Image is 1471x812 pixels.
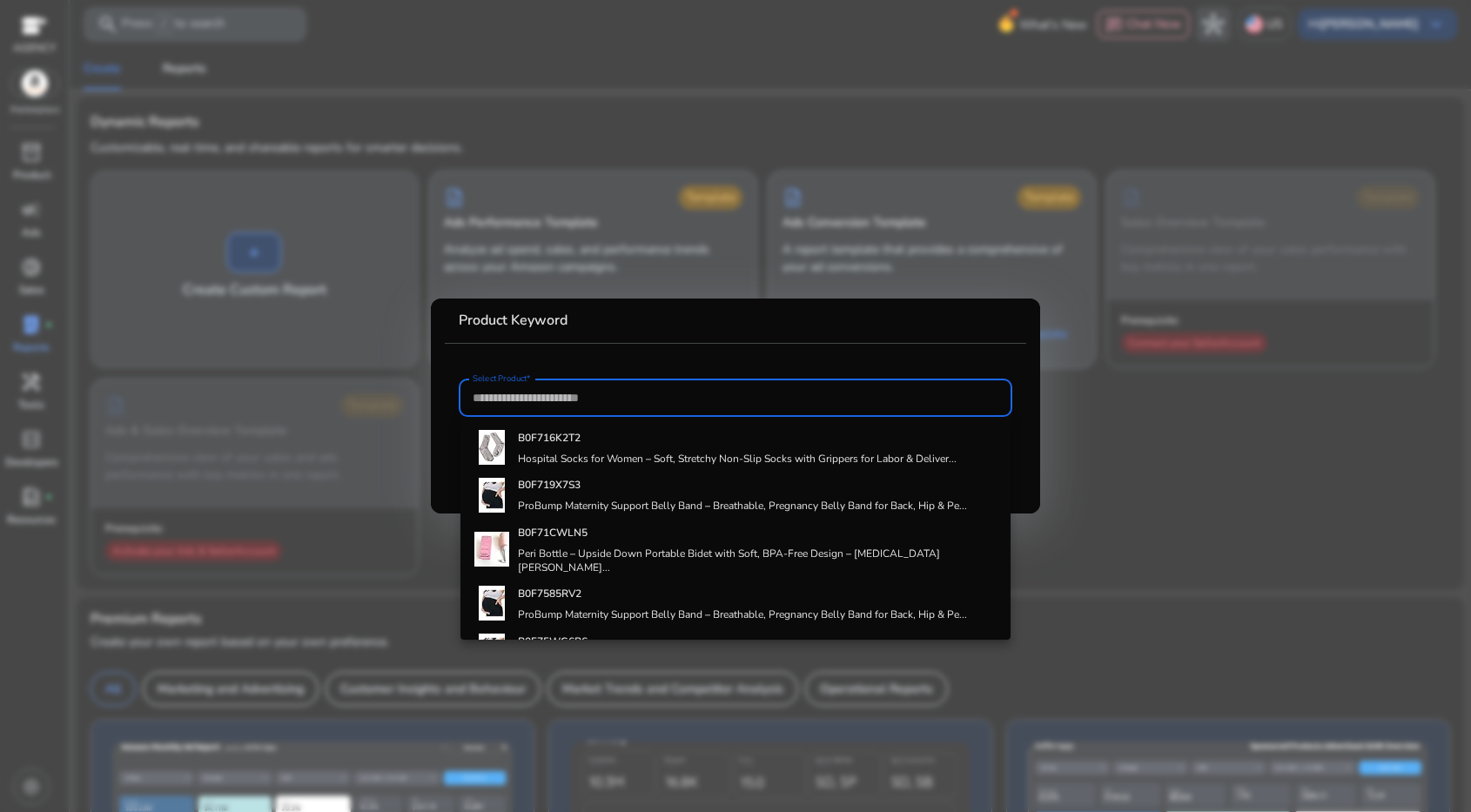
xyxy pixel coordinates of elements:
[474,532,509,567] img: 41shigpTQRL._AC_US40_.jpg
[474,430,509,465] img: 41dSnNfOfFL._AC_SR38,50_.jpg
[518,547,997,574] h4: Peri Bottle – Upside Down Portable Bidet with Soft, BPA-Free Design – [MEDICAL_DATA] [PERSON_NAME...
[518,634,588,648] b: B0F75WG6B6
[518,431,581,445] b: B0F716K2T2
[518,452,957,466] h4: Hospital Socks for Women – Soft, Stretchy Non-Slip Socks with Grippers for Labor & Deliver...
[518,607,967,621] h4: ProBump Maternity Support Belly Band – Breathable, Pregnancy Belly Band for Back, Hip & Pe...
[474,478,509,513] img: 31J3MbyPDFL._SX38_SY50_CR,0,0,38,50_.jpg
[474,634,509,668] img: 31J3MbyPDFL._SX38_SY50_CR,0,0,38,50_.jpg
[518,478,581,492] b: B0F719X7S3
[518,499,967,513] h4: ProBump Maternity Support Belly Band – Breathable, Pregnancy Belly Band for Back, Hip & Pe...
[473,372,531,385] mat-label: Select Product*
[459,311,568,330] b: Product Keyword
[518,587,581,601] b: B0F7585RV2
[474,586,509,621] img: 31J3MbyPDFL._SX38_SY50_CR,0,0,38,50_.jpg
[518,526,588,540] b: B0F71CWLN5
